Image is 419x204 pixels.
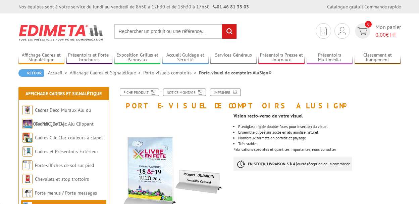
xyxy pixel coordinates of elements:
[248,161,304,166] strong: EN STOCK, LIVRAISON 3 à 4 jours
[22,174,33,184] img: Chevalets et stop trottoirs
[327,3,401,10] div: |
[213,4,249,10] strong: 01 46 81 33 03
[143,70,199,76] a: Porte-visuels comptoirs
[375,31,386,38] span: 0,00
[22,160,33,170] img: Porte-affiches de sol sur pied
[35,162,94,168] a: Porte-affiches de sol sur pied
[307,52,353,63] a: Présentoirs Multimédia
[18,52,65,63] a: Affichage Cadres et Signalétique
[70,70,143,76] a: Affichage Cadres et Signalétique
[22,188,33,198] img: Porte-menus / Porte-messages
[120,89,159,96] a: Fiche produit
[66,52,113,63] a: Présentoirs et Porte-brochures
[163,89,206,96] a: Notice Montage
[22,133,33,143] img: Cadres Clic-Clac couleurs à clapet
[358,27,367,35] img: devis rapide
[258,52,305,63] a: Présentoirs Presse et Journaux
[233,113,303,119] strong: Vision recto-verso de votre visuel
[238,136,401,140] li: Nombreux formats en portrait et paysage
[355,52,401,63] a: Classement et Rangement
[18,69,44,77] a: Retour
[25,91,102,97] a: Affichage Cadres et Signalétique
[233,110,406,178] div: Fabrications spéciales et quantités importantes, nous consulter
[353,23,401,39] a: devis rapide 0 Mon panier 0,00€ HT
[365,21,372,28] span: 0
[35,176,89,182] a: Chevalets et stop trottoirs
[375,23,401,39] span: Mon panier
[35,190,97,196] a: Porte-menus / Porte-messages
[375,31,401,39] span: € HT
[22,146,33,157] img: Cadres et Présentoirs Extérieur
[233,157,352,171] p: à réception de la commande
[238,130,401,134] li: Ensemble clipsé sur socle en alu anodisé naturel
[338,27,346,35] img: devis rapide
[18,3,249,10] div: Nos équipes sont à votre service du lundi au vendredi de 8h30 à 12h30 et de 13h30 à 17h30
[114,52,161,63] a: Exposition Grilles et Panneaux
[35,135,103,141] a: Cadres Clic-Clac couleurs à clapet
[114,24,237,39] input: Rechercher un produit ou une référence...
[35,148,98,155] a: Cadres et Présentoirs Extérieur
[238,142,401,146] li: Très stable
[210,89,241,96] a: Imprimer
[22,105,33,115] img: Cadres Deco Muraux Alu ou Bois
[327,4,363,10] a: Catalogue gratuit
[162,52,209,63] a: Accueil Guidage et Sécurité
[364,4,401,10] a: Commande rapide
[22,107,91,127] a: Cadres Deco Muraux Alu ou [GEOGRAPHIC_DATA]
[48,70,70,76] a: Accueil
[18,20,104,45] img: Edimeta
[222,24,237,39] input: rechercher
[320,27,327,35] img: devis rapide
[35,121,94,127] a: Cadres Clic-Clac Alu Clippant
[210,52,257,63] a: Services Généraux
[199,69,272,76] li: Porte-visuel de comptoirs AluSign®
[238,125,401,129] li: Plexiglass rigide double-faces pour insertion du visuel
